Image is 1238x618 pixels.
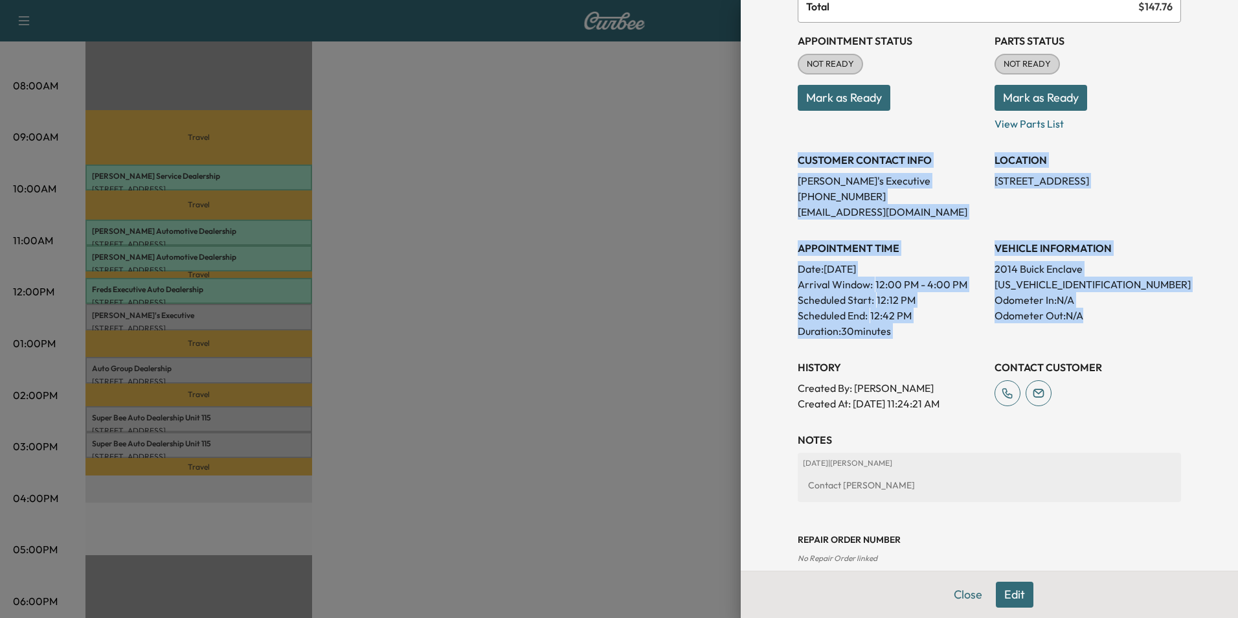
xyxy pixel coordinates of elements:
p: [EMAIL_ADDRESS][DOMAIN_NAME] [798,204,984,220]
p: [US_VEHICLE_IDENTIFICATION_NUMBER] [995,277,1181,292]
span: NOT READY [996,58,1059,71]
p: 12:42 PM [870,308,912,323]
h3: Repair Order number [798,533,1181,546]
p: [STREET_ADDRESS] [995,173,1181,189]
h3: CONTACT CUSTOMER [995,360,1181,375]
h3: NOTES [798,432,1181,448]
h3: LOCATION [995,152,1181,168]
p: Date: [DATE] [798,261,984,277]
p: [PHONE_NUMBER] [798,189,984,204]
span: 12:00 PM - 4:00 PM [875,277,967,292]
span: No Repair Order linked [798,553,877,563]
button: Mark as Ready [995,85,1087,111]
p: Scheduled End: [798,308,868,323]
p: Odometer In: N/A [995,292,1181,308]
p: Created At : [DATE] 11:24:21 AM [798,396,984,411]
h3: Appointment Status [798,33,984,49]
h3: CUSTOMER CONTACT INFO [798,152,984,168]
h3: History [798,360,984,375]
p: Duration: 30 minutes [798,323,984,339]
h3: VEHICLE INFORMATION [995,240,1181,256]
div: Contact [PERSON_NAME] [803,474,1176,497]
p: [PERSON_NAME]'s Executive [798,173,984,189]
p: Odometer Out: N/A [995,308,1181,323]
p: View Parts List [995,111,1181,132]
p: Created By : [PERSON_NAME] [798,380,984,396]
span: NOT READY [799,58,862,71]
button: Mark as Ready [798,85,890,111]
button: Edit [996,582,1033,608]
h3: Parts Status [995,33,1181,49]
p: Scheduled Start: [798,292,874,308]
p: 2014 Buick Enclave [995,261,1181,277]
h3: APPOINTMENT TIME [798,240,984,256]
p: Arrival Window: [798,277,984,292]
p: [DATE] | [PERSON_NAME] [803,458,1176,468]
button: Close [945,582,991,608]
p: 12:12 PM [877,292,916,308]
